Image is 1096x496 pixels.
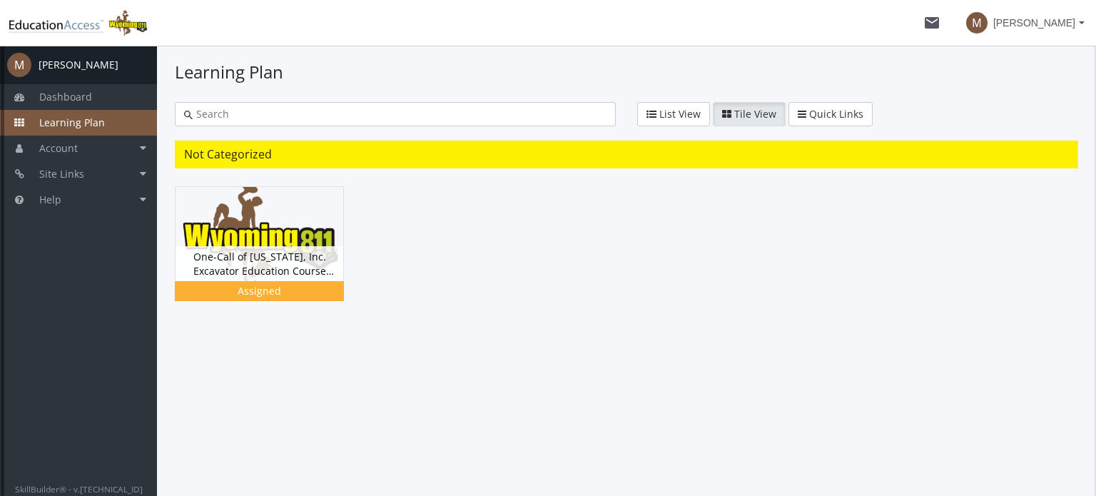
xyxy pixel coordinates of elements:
[178,284,341,298] div: Assigned
[7,53,31,77] span: M
[39,58,118,72] div: [PERSON_NAME]
[39,141,78,155] span: Account
[39,167,84,181] span: Site Links
[659,107,701,121] span: List View
[923,14,940,31] mat-icon: mail
[39,116,105,129] span: Learning Plan
[175,186,365,323] div: One-Call of [US_STATE], Inc. Excavator Education Course Version 5.0
[993,10,1075,36] span: [PERSON_NAME]
[966,12,988,34] span: M
[15,483,143,495] small: SkillBuilder® - v.[TECHNICAL_ID]
[809,107,863,121] span: Quick Links
[734,107,776,121] span: Tile View
[175,60,1078,84] h1: Learning Plan
[176,246,343,281] div: One-Call of [US_STATE], Inc. Excavator Education Course Version 5.0
[39,193,61,206] span: Help
[39,90,92,103] span: Dashboard
[193,107,607,121] input: Search
[184,146,272,162] span: Not Categorized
